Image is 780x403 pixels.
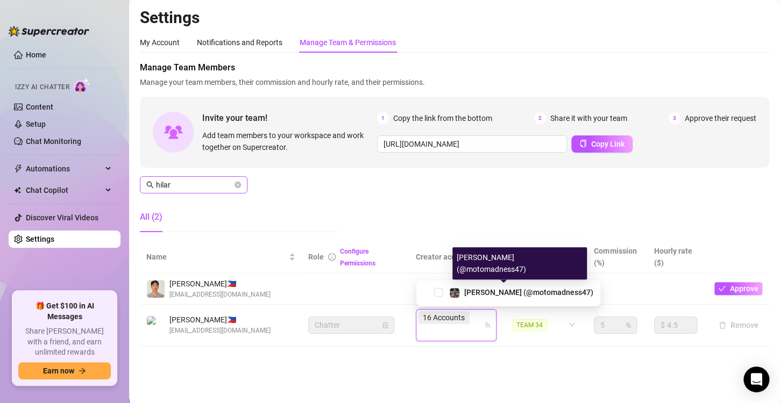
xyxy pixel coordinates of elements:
[340,248,375,267] a: Configure Permissions
[300,37,396,48] div: Manage Team & Permissions
[146,251,287,263] span: Name
[308,253,324,261] span: Role
[714,282,762,295] button: Approve
[743,366,769,392] div: Open Intercom Messenger
[140,37,180,48] div: My Account
[587,241,648,274] th: Commission (%)
[512,319,547,331] span: TEAM 34
[140,8,769,28] h2: Settings
[26,235,54,243] a: Settings
[18,362,111,379] button: Earn nowarrow-right
[730,284,758,293] span: Approve
[685,112,756,124] span: Approve their request
[377,112,389,124] span: 1
[26,120,46,128] a: Setup
[669,112,680,124] span: 3
[26,213,98,222] a: Discover Viral Videos
[484,322,491,328] span: team
[202,111,377,125] span: Invite your team!
[718,285,726,292] span: check
[140,61,769,74] span: Manage Team Members
[140,76,769,88] span: Manage your team members, their commission and hourly rate, and their permissions.
[169,326,271,336] span: [EMAIL_ADDRESS][DOMAIN_NAME]
[26,137,81,146] a: Chat Monitoring
[147,316,165,334] img: Hilario Trapago
[15,82,69,92] span: Izzy AI Chatter
[464,288,593,297] span: [PERSON_NAME] (@motomadness47)
[156,179,232,191] input: Search members
[169,278,271,290] span: [PERSON_NAME] 🇵🇭
[147,280,165,298] img: Hilario Trapago
[14,164,23,173] span: thunderbolt
[235,182,241,188] button: close-circle
[26,160,102,177] span: Automations
[26,103,53,111] a: Content
[434,288,443,297] span: Select tree node
[197,37,282,48] div: Notifications and Reports
[450,288,459,298] img: Jayme (@motomadness47)
[452,247,587,279] div: [PERSON_NAME] (@motomadness47)
[26,51,46,59] a: Home
[382,322,388,328] span: lock
[393,112,492,124] span: Copy the link from the bottom
[140,241,302,274] th: Name
[18,326,111,358] span: Share [PERSON_NAME] with a friend, and earn unlimited rewards
[579,140,587,147] span: copy
[714,319,763,332] button: Remove
[418,311,470,324] span: 16 Accounts
[74,78,90,93] img: AI Chatter
[202,129,373,153] span: Add team members to your workspace and work together on Supercreator.
[140,211,162,224] div: All (2)
[26,182,102,199] span: Chat Copilot
[146,181,154,189] span: search
[550,112,627,124] span: Share it with your team
[328,253,336,261] span: info-circle
[14,186,21,194] img: Chat Copilot
[315,317,388,333] span: Chatter
[18,301,111,322] span: 🎁 Get $100 in AI Messages
[648,241,708,274] th: Hourly rate ($)
[423,312,465,323] span: 16 Accounts
[169,314,271,326] span: [PERSON_NAME] 🇵🇭
[169,290,271,300] span: [EMAIL_ADDRESS][DOMAIN_NAME]
[43,366,74,375] span: Earn now
[79,367,86,375] span: arrow-right
[571,135,633,153] button: Copy Link
[416,251,487,263] span: Creator accounts
[9,26,89,37] img: logo-BBDzfeDw.svg
[591,140,625,148] span: Copy Link
[534,112,546,124] span: 2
